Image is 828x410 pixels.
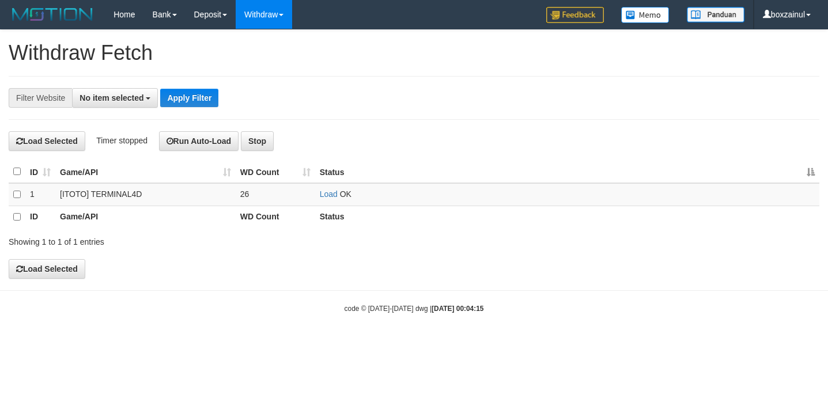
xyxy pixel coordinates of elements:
[9,41,819,64] h1: Withdraw Fetch
[340,189,351,199] span: OK
[236,161,315,183] th: WD Count: activate to sort column ascending
[241,131,274,151] button: Stop
[432,305,483,313] strong: [DATE] 00:04:15
[315,161,819,183] th: Status: activate to sort column descending
[236,206,315,228] th: WD Count
[621,7,670,23] img: Button%20Memo.svg
[320,189,338,199] a: Load
[546,7,604,23] img: Feedback.jpg
[240,189,249,199] span: 26
[687,7,744,22] img: panduan.png
[345,305,484,313] small: code © [DATE]-[DATE] dwg |
[315,206,819,228] th: Status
